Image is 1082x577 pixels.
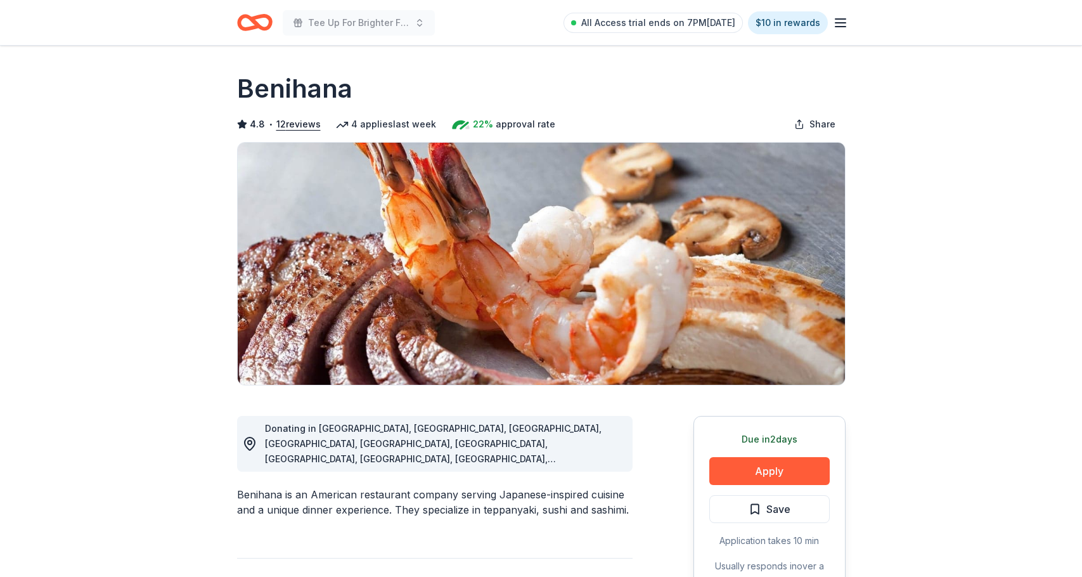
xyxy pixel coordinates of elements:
h1: Benihana [237,71,352,107]
span: 22% [473,117,493,132]
button: Save [709,495,830,523]
button: Share [784,112,846,137]
span: approval rate [496,117,555,132]
span: Share [809,117,835,132]
a: All Access trial ends on 7PM[DATE] [564,13,743,33]
a: $10 in rewards [748,11,828,34]
div: Due in 2 days [709,432,830,447]
span: Save [766,501,790,517]
span: 4.8 [250,117,265,132]
div: Application takes 10 min [709,533,830,548]
span: All Access trial ends on 7PM[DATE] [581,15,735,30]
span: • [268,119,273,129]
button: Apply [709,457,830,485]
span: Tee Up For Brighter Futures [308,15,409,30]
div: Benihana is an American restaurant company serving Japanese-inspired cuisine and a unique dinner ... [237,487,633,517]
button: Tee Up For Brighter Futures [283,10,435,36]
img: Image for Benihana [238,143,845,385]
button: 12reviews [276,117,321,132]
span: Donating in [GEOGRAPHIC_DATA], [GEOGRAPHIC_DATA], [GEOGRAPHIC_DATA], [GEOGRAPHIC_DATA], [GEOGRAPH... [265,423,602,555]
a: Home [237,8,273,37]
div: 4 applies last week [336,117,436,132]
